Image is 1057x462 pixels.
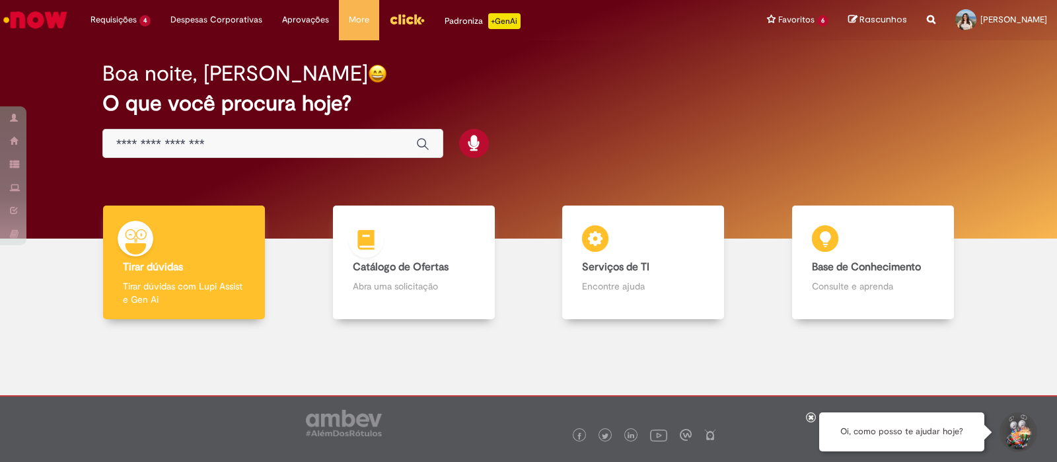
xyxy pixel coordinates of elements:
[582,260,649,274] b: Serviços de TI
[389,9,425,29] img: click_logo_yellow_360x200.png
[980,14,1047,25] span: [PERSON_NAME]
[576,433,583,440] img: logo_footer_facebook.png
[528,206,758,320] a: Serviços de TI Encontre ajuda
[628,432,634,440] img: logo_footer_linkedin.png
[170,13,262,26] span: Despesas Corporativas
[812,280,934,293] p: Consulte e aprenda
[102,92,955,115] h2: O que você procura hoje?
[778,13,815,26] span: Favoritos
[859,13,907,26] span: Rascunhos
[349,13,369,26] span: More
[848,14,907,26] a: Rascunhos
[299,206,529,320] a: Catálogo de Ofertas Abra uma solicitação
[282,13,329,26] span: Aprovações
[69,206,299,320] a: Tirar dúvidas Tirar dúvidas com Lupi Assist e Gen Ai
[819,412,984,451] div: Oi, como posso te ajudar hoje?
[306,410,382,436] img: logo_footer_ambev_rotulo_gray.png
[488,13,521,29] p: +GenAi
[102,62,368,85] h2: Boa noite, [PERSON_NAME]
[704,429,716,441] img: logo_footer_naosei.png
[680,429,692,441] img: logo_footer_workplace.png
[650,426,667,443] img: logo_footer_youtube.png
[817,15,828,26] span: 6
[123,280,245,306] p: Tirar dúvidas com Lupi Assist e Gen Ai
[91,13,137,26] span: Requisições
[812,260,921,274] b: Base de Conhecimento
[1,7,69,33] img: ServiceNow
[353,260,449,274] b: Catálogo de Ofertas
[368,64,387,83] img: happy-face.png
[758,206,988,320] a: Base de Conhecimento Consulte e aprenda
[445,13,521,29] div: Padroniza
[602,433,608,440] img: logo_footer_twitter.png
[123,260,183,274] b: Tirar dúvidas
[998,412,1037,452] button: Iniciar Conversa de Suporte
[139,15,151,26] span: 4
[353,280,475,293] p: Abra uma solicitação
[582,280,704,293] p: Encontre ajuda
